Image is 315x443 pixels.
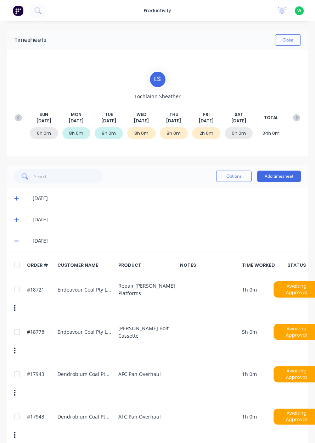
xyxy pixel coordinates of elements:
div: [DATE] [33,237,301,245]
span: THU [169,111,178,118]
span: TOTAL [264,115,278,121]
span: [DATE] [231,118,246,124]
span: [DATE] [69,118,84,124]
span: SAT [235,111,243,118]
span: Lochlainn Sheather [135,93,181,100]
div: productivity [140,5,175,16]
span: W [297,7,301,14]
span: [DATE] [166,118,181,124]
div: L S [149,71,167,88]
div: Timesheets [14,36,46,44]
div: NOTES [180,262,238,268]
div: [DATE] [33,194,301,202]
div: 0h 0m [225,127,253,139]
div: CUSTOMER NAME [57,262,114,268]
div: STATUS [292,262,301,268]
input: Search... [34,169,103,183]
div: 8h 0m [62,127,91,139]
span: FRI [203,111,209,118]
button: Add timesheet [257,171,301,182]
span: [DATE] [36,118,51,124]
span: SUN [39,111,48,118]
div: PRODUCT [118,262,176,268]
div: TIME WORKED [242,262,288,268]
div: 8h 0m [95,127,123,139]
span: [DATE] [199,118,214,124]
span: TUE [105,111,113,118]
button: Close [275,34,301,46]
div: 2h 0m [192,127,220,139]
span: WED [136,111,146,118]
span: [DATE] [134,118,149,124]
div: 0h 0m [30,127,58,139]
button: Options [216,171,252,182]
div: 8h 0m [127,127,156,139]
div: [DATE] [33,216,301,223]
span: [DATE] [101,118,116,124]
img: Factory [13,5,23,16]
span: MON [71,111,81,118]
div: 8h 0m [160,127,188,139]
div: 34h 0m [257,127,285,139]
div: ORDER # [27,262,54,268]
